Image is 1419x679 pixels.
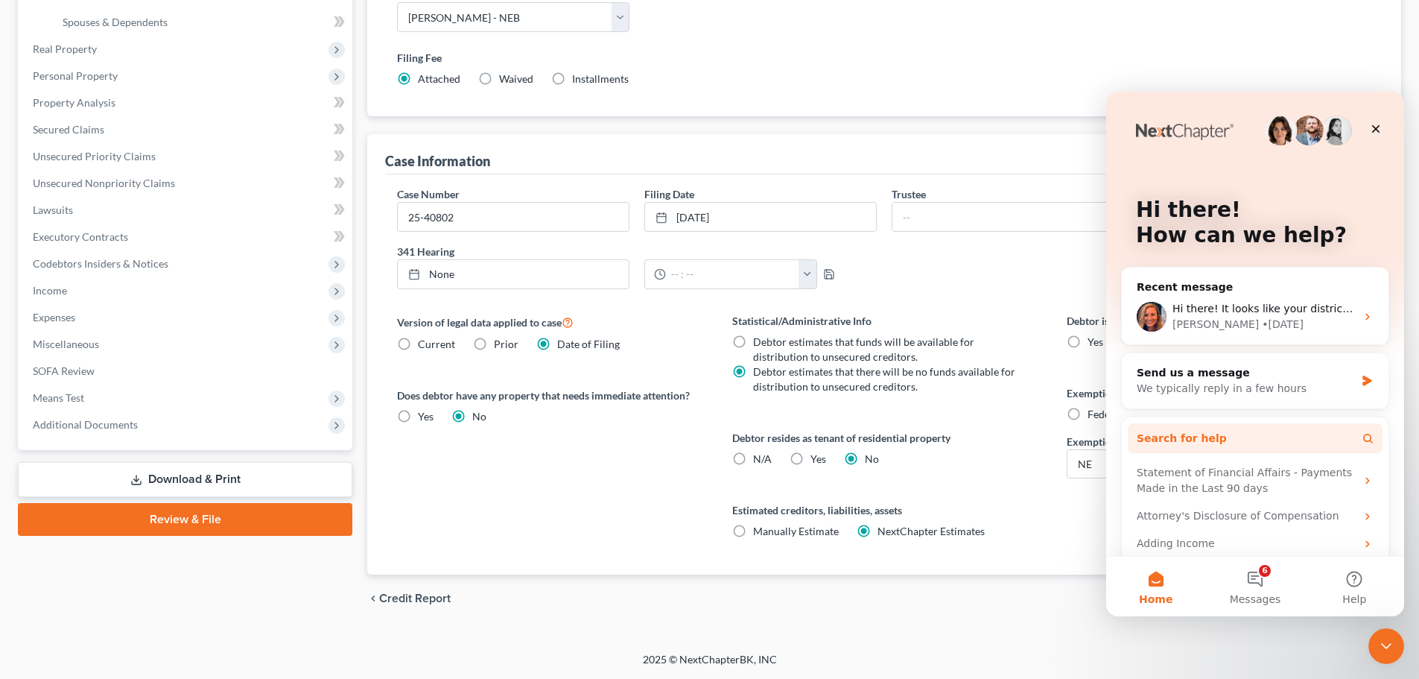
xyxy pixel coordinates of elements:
[892,203,1123,231] input: --
[753,335,974,363] span: Debtor estimates that funds will be available for distribution to unsecured creditors.
[33,338,99,350] span: Miscellaneous
[22,411,276,438] div: Attorney's Disclosure of Compensation
[645,203,876,231] a: [DATE]
[732,313,1037,329] label: Statistical/Administrative Info
[63,16,168,28] span: Spouses & Dependents
[21,89,352,116] a: Property Analysis
[494,338,518,350] span: Prior
[21,170,352,197] a: Unsecured Nonpriority Claims
[1106,92,1404,616] iframe: Intercom live chat
[865,452,879,465] span: No
[1067,434,1143,449] label: Exemption State
[666,260,799,288] input: -- : --
[31,373,250,405] div: Statement of Financial Affairs - Payments Made in the Last 90 days
[21,358,352,385] a: SOFA Review
[644,186,694,202] label: Filing Date
[33,230,128,243] span: Executory Contracts
[753,365,1015,393] span: Debtor estimates that there will be no funds available for distribution to unsecured creditors.
[66,225,153,241] div: [PERSON_NAME]
[418,338,455,350] span: Current
[367,593,379,604] i: chevron_left
[33,284,67,297] span: Income
[22,332,276,361] button: Search for help
[18,503,352,536] a: Review & File
[877,525,985,537] span: NextChapter Estimates
[1088,408,1123,420] span: Federal
[21,143,352,170] a: Unsecured Priority Claims
[398,203,629,231] input: Enter case number...
[21,224,352,250] a: Executory Contracts
[33,123,104,136] span: Secured Claims
[33,42,97,55] span: Real Property
[33,177,175,189] span: Unsecured Nonpriority Claims
[33,203,73,216] span: Lawsuits
[753,525,839,537] span: Manually Estimate
[732,430,1037,446] label: Debtor resides as tenant of residential property
[418,72,460,85] span: Attached
[31,289,249,305] div: We typically reply in a few hours
[418,410,434,423] span: Yes
[22,438,276,466] div: Adding Income
[397,388,702,403] label: Does debtor have any property that needs immediate attention?
[33,69,118,82] span: Personal Property
[51,9,352,36] a: Spouses & Dependents
[379,593,451,604] span: Credit Report
[572,72,629,85] span: Installments
[892,186,926,202] label: Trustee
[397,313,702,331] label: Version of legal data applied to case
[31,444,250,460] div: Adding Income
[66,211,895,223] span: Hi there! It looks like your district's ECF site is down. You can verify when it's up and running...
[21,116,352,143] a: Secured Claims
[367,593,451,604] button: chevron_left Credit Report
[33,150,156,162] span: Unsecured Priority Claims
[21,197,352,224] a: Lawsuits
[22,367,276,411] div: Statement of Financial Affairs - Payments Made in the Last 90 days
[18,462,352,497] a: Download & Print
[33,311,75,323] span: Expenses
[397,186,460,202] label: Case Number
[1067,385,1371,401] label: Exemption Election
[124,502,175,513] span: Messages
[390,244,884,259] label: 341 Hearing
[1088,335,1103,348] span: Yes
[397,50,1371,66] label: Filing Fee
[99,465,198,525] button: Messages
[236,502,260,513] span: Help
[31,417,250,432] div: Attorney's Disclosure of Compensation
[472,410,486,423] span: No
[33,364,95,377] span: SOFA Review
[557,338,620,350] span: Date of Filing
[31,274,249,289] div: Send us a message
[810,452,826,465] span: Yes
[256,24,283,51] div: Close
[732,502,1037,518] label: Estimated creditors, liabilities, assets
[33,257,168,270] span: Codebtors Insiders & Notices
[33,502,66,513] span: Home
[753,452,772,465] span: N/A
[31,339,121,355] span: Search for help
[385,152,490,170] div: Case Information
[1368,628,1404,664] iframe: Intercom live chat
[285,652,1134,679] div: 2025 © NextChapterBK, INC
[33,418,138,431] span: Additional Documents
[199,465,298,525] button: Help
[33,96,115,109] span: Property Analysis
[33,391,84,404] span: Means Test
[156,225,197,241] div: • [DATE]
[398,260,629,288] a: None
[15,261,283,318] div: Send us a messageWe typically reply in a few hours
[1067,313,1371,329] label: Debtor is a tax exempt organization
[499,72,533,85] span: Waived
